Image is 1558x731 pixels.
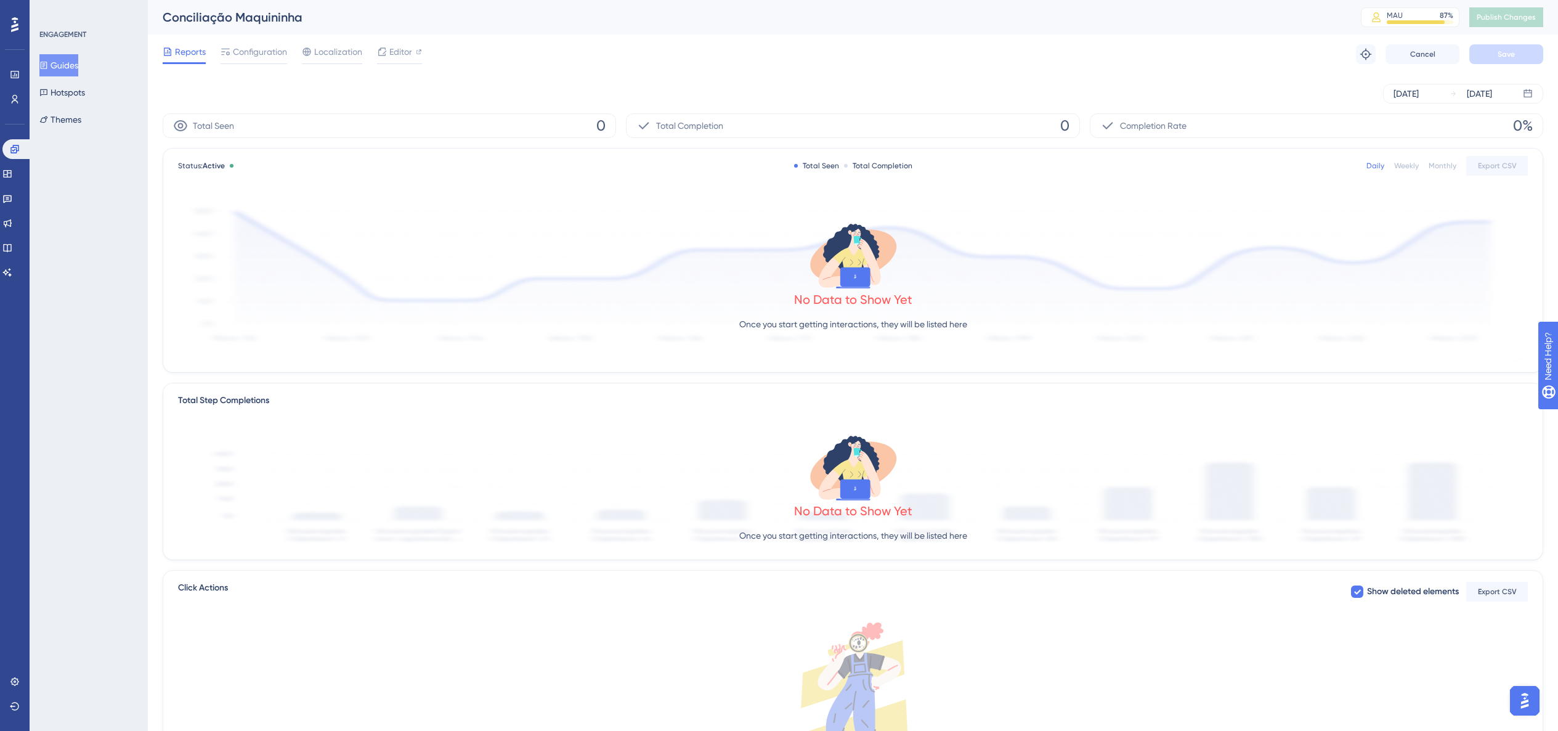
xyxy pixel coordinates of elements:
[794,502,912,520] div: No Data to Show Yet
[39,81,85,104] button: Hotspots
[389,44,412,59] span: Editor
[1367,584,1459,599] span: Show deleted elements
[1478,161,1517,171] span: Export CSV
[1469,44,1543,64] button: Save
[656,118,723,133] span: Total Completion
[39,30,86,39] div: ENGAGEMENT
[193,118,234,133] span: Total Seen
[178,161,225,171] span: Status:
[1387,10,1403,20] div: MAU
[794,291,912,308] div: No Data to Show Yet
[1469,7,1543,27] button: Publish Changes
[1498,49,1515,59] span: Save
[1477,12,1536,22] span: Publish Changes
[178,581,228,603] span: Click Actions
[175,44,206,59] span: Reports
[233,44,287,59] span: Configuration
[1513,116,1533,136] span: 0%
[203,161,225,170] span: Active
[178,393,269,408] div: Total Step Completions
[1440,10,1453,20] div: 87 %
[1506,682,1543,719] iframe: UserGuiding AI Assistant Launcher
[1120,118,1187,133] span: Completion Rate
[39,54,78,76] button: Guides
[794,161,839,171] div: Total Seen
[1429,161,1456,171] div: Monthly
[29,3,77,18] span: Need Help?
[314,44,362,59] span: Localization
[1386,44,1459,64] button: Cancel
[1410,49,1435,59] span: Cancel
[1478,587,1517,597] span: Export CSV
[1060,116,1069,136] span: 0
[1366,161,1384,171] div: Daily
[1467,86,1492,101] div: [DATE]
[1466,582,1528,602] button: Export CSV
[1466,156,1528,176] button: Export CSV
[739,528,967,543] p: Once you start getting interactions, they will be listed here
[1394,161,1419,171] div: Weekly
[844,161,912,171] div: Total Completion
[163,9,1330,26] div: Conciliação Maquininha
[596,116,606,136] span: 0
[739,317,967,332] p: Once you start getting interactions, they will be listed here
[39,108,81,131] button: Themes
[1394,86,1419,101] div: [DATE]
